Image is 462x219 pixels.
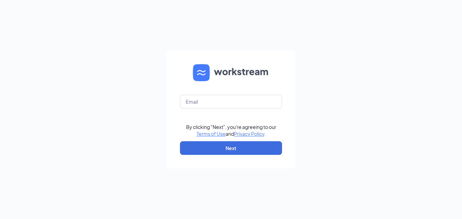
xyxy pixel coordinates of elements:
[186,123,276,137] div: By clicking "Next", you're agreeing to our and .
[180,141,282,155] button: Next
[234,131,264,137] a: Privacy Policy
[193,64,269,81] img: WS logo and Workstream text
[180,95,282,108] input: Email
[197,131,226,137] a: Terms of Use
